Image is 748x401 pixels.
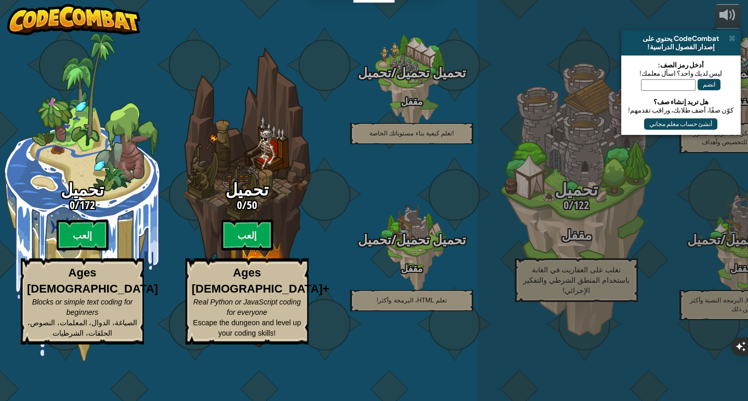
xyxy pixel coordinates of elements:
h3: / [165,199,329,211]
strong: Ages [DEMOGRAPHIC_DATA] [27,266,158,295]
div: Complete previous world to unlock [165,33,329,362]
btn: إلعب [221,219,273,251]
span: !تعلم كيفية بناء مستوياتك الخاصة [369,130,454,137]
h3: / [329,66,494,80]
span: تحميل [358,231,391,248]
span: الصياغة، الدوال، المعلمات، النصوص، الحلقات، الشرطيات [28,319,138,337]
div: هل تريد إنشاء صف؟ [626,98,736,106]
h4: مقفل [329,96,494,106]
button: انضم [698,79,720,90]
span: 0 [237,197,242,213]
span: تحميل [396,231,433,248]
div: إصدار الفصول الدراسية! [625,43,737,51]
span: تحميل [61,178,104,201]
span: Blocks or simple text coding for beginners [32,298,133,316]
span: Real Python or JavaScript coding for everyone [193,298,301,316]
button: أنشئ حساب معلم مجاني [644,118,717,130]
span: Escape the dungeon and level up your coding skills! [193,319,301,337]
img: CodeCombat - Learn how to code by playing a game [7,4,140,35]
span: 172 [79,197,95,213]
span: تحميل [433,231,466,248]
strong: Ages [DEMOGRAPHIC_DATA]+ [192,266,329,295]
span: 50 [247,197,257,213]
h3: / [329,233,494,247]
span: تحميل [433,64,466,81]
div: ليس لديك واحد؟ اسأل معلمك! [626,69,736,77]
h4: مقفل [329,264,494,273]
span: 0 [70,197,75,213]
span: تحميل [225,178,269,201]
div: Complete previous world to unlock [329,167,494,331]
div: CodeCombat يحتوي على [625,34,737,43]
span: تعلم HTML، البرمجة وأكثر! [377,297,447,304]
div: كوّن صفًا، أضف طلابك، وراقب تقدمهم! [626,106,736,114]
div: أدخل رمز الصف: [626,61,736,69]
span: تحميل [396,64,433,81]
btn: إلعب [57,219,109,251]
span: تحميل [358,64,391,81]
